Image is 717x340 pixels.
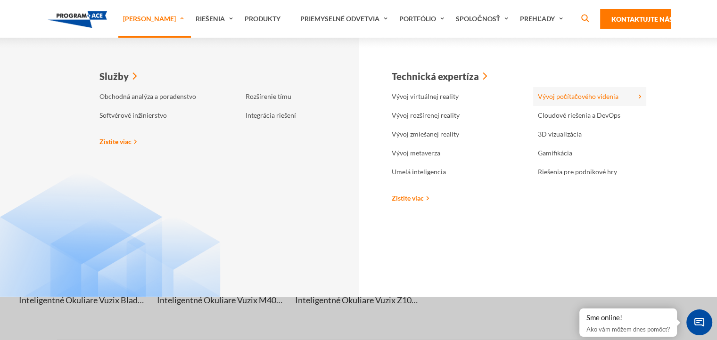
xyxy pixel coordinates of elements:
[123,15,176,23] font: [PERSON_NAME]
[392,92,459,100] font: Vývoj virtuálnej reality
[686,309,712,335] span: Miniaplikácia Chat
[520,15,555,23] font: Prehľady
[245,15,280,23] font: Produkty
[387,106,500,125] a: Vývoj rozšírenej reality
[90,55,97,62] img: tab_keywords_by_traffic_grey.svg
[99,137,137,146] a: Zistite viac
[392,149,440,157] font: Vývoj metaverza
[533,106,646,125] a: Cloudové riešenia a DevOps
[600,9,671,29] a: Kontaktujte nás
[241,106,354,125] a: Integrácia riešení
[399,15,436,23] font: Portfólio
[99,92,196,100] font: Obchodná analýza a poradenstvo
[95,106,208,125] a: Softvérové ​​inžinierstvo
[95,87,208,106] a: Obchodná analýza a poradenstvo
[95,66,142,87] a: Služby
[42,15,59,22] font: 4.0.25
[15,15,23,23] img: logo_orange.svg
[538,168,617,176] font: Riešenia pre podnikové hry
[392,193,429,203] a: Zistite viac
[99,111,167,119] font: Softvérové ​​inžinierstvo
[538,130,582,138] font: 3D vizualizácia
[533,144,646,162] a: Gamifikácia
[533,162,646,181] a: Riešenia pre podnikové hry
[611,15,673,23] font: Kontaktujte nás
[100,55,190,62] font: Kľúčové slová podľa návštevnosti
[586,313,622,322] font: Sme online!
[538,111,620,119] font: Cloudové riešenia a DevOps
[538,92,618,100] font: Vývoj počítačového videnia
[25,55,33,62] img: tab_domain_overview_orange.svg
[586,325,670,333] font: Ako vám môžem dnes pomôcť?
[387,144,500,162] a: Vývoj metaverza
[456,15,500,23] font: Spoločnosť
[246,111,296,119] font: Integrácia riešení
[241,87,354,106] a: Rozšírenie tímu
[25,24,105,32] font: Doména: [DOMAIN_NAME]
[538,149,572,157] font: Gamifikácia
[387,162,500,181] a: Umelá inteligencia
[26,15,42,22] font: verzia
[387,87,500,106] a: Vývoj virtuálnej reality
[533,87,646,106] a: Vývoj počítačového videnia
[196,15,225,23] font: Riešenia
[99,71,129,82] font: Služby
[300,15,379,23] font: Priemyselné odvetvia
[99,138,132,146] font: Zistite viac
[36,55,80,62] font: Prehľad domény
[533,125,646,144] a: 3D vizualizácia
[387,125,500,144] a: Vývoj zmiešanej reality
[392,194,424,202] font: Zistite viac
[246,92,291,100] font: Rozšírenie tímu
[392,168,446,176] font: Umelá inteligencia
[392,71,479,82] font: Technická expertíza
[392,130,459,138] font: Vývoj zmiešanej reality
[15,24,23,32] img: website_grey.svg
[387,66,492,87] a: Technická expertíza
[392,111,460,119] font: Vývoj rozšírenej reality
[48,11,107,28] img: Program-Ace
